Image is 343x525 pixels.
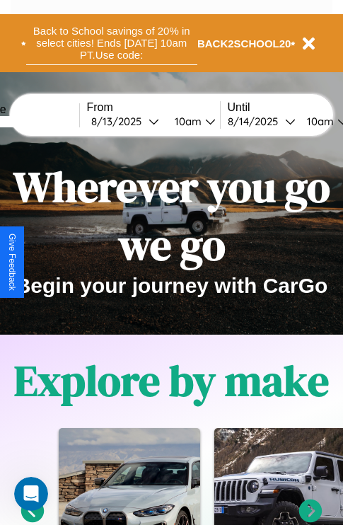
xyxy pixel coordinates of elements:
[87,101,220,114] label: From
[7,233,17,291] div: Give Feedback
[87,114,163,129] button: 8/13/2025
[14,352,329,410] h1: Explore by make
[163,114,220,129] button: 10am
[91,115,149,128] div: 8 / 13 / 2025
[14,477,48,511] iframe: Intercom live chat
[228,115,285,128] div: 8 / 14 / 2025
[300,115,337,128] div: 10am
[168,115,205,128] div: 10am
[197,37,291,50] b: BACK2SCHOOL20
[26,21,197,65] button: Back to School savings of 20% in select cities! Ends [DATE] 10am PT.Use code:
